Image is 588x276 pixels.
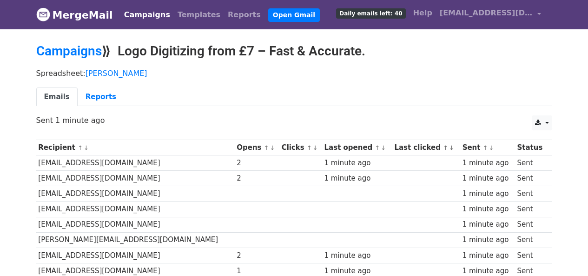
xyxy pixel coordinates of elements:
[268,8,320,22] a: Open Gmail
[36,232,235,248] td: [PERSON_NAME][EMAIL_ADDRESS][DOMAIN_NAME]
[462,158,513,168] div: 1 minute ago
[174,6,224,24] a: Templates
[78,88,124,107] a: Reports
[381,144,386,151] a: ↓
[36,43,552,59] h2: ⟫ Logo Digitizing from £7 – Fast & Accurate.
[375,144,380,151] a: ↑
[264,144,269,151] a: ↑
[515,248,547,263] td: Sent
[36,217,235,232] td: [EMAIL_ADDRESS][DOMAIN_NAME]
[279,140,322,155] th: Clicks
[515,202,547,217] td: Sent
[462,219,513,230] div: 1 minute ago
[336,8,405,19] span: Daily emails left: 40
[36,202,235,217] td: [EMAIL_ADDRESS][DOMAIN_NAME]
[436,4,545,26] a: [EMAIL_ADDRESS][DOMAIN_NAME]
[36,155,235,171] td: [EMAIL_ADDRESS][DOMAIN_NAME]
[36,186,235,202] td: [EMAIL_ADDRESS][DOMAIN_NAME]
[36,43,102,59] a: Campaigns
[237,173,277,184] div: 2
[462,173,513,184] div: 1 minute ago
[78,144,83,151] a: ↑
[324,250,390,261] div: 1 minute ago
[313,144,318,151] a: ↓
[270,144,275,151] a: ↓
[84,144,89,151] a: ↓
[36,68,552,78] p: Spreadsheet:
[237,158,277,168] div: 2
[36,88,78,107] a: Emails
[440,7,533,19] span: [EMAIL_ADDRESS][DOMAIN_NAME]
[462,235,513,245] div: 1 minute ago
[307,144,312,151] a: ↑
[234,140,279,155] th: Opens
[462,250,513,261] div: 1 minute ago
[237,250,277,261] div: 2
[332,4,409,22] a: Daily emails left: 40
[322,140,392,155] th: Last opened
[36,5,113,25] a: MergeMail
[36,115,552,125] p: Sent 1 minute ago
[324,173,390,184] div: 1 minute ago
[86,69,147,78] a: [PERSON_NAME]
[483,144,488,151] a: ↑
[462,188,513,199] div: 1 minute ago
[36,7,50,21] img: MergeMail logo
[515,232,547,248] td: Sent
[449,144,454,151] a: ↓
[392,140,460,155] th: Last clicked
[460,140,515,155] th: Sent
[224,6,264,24] a: Reports
[515,140,547,155] th: Status
[36,248,235,263] td: [EMAIL_ADDRESS][DOMAIN_NAME]
[462,204,513,215] div: 1 minute ago
[443,144,448,151] a: ↑
[489,144,494,151] a: ↓
[324,158,390,168] div: 1 minute ago
[515,186,547,202] td: Sent
[515,155,547,171] td: Sent
[36,140,235,155] th: Recipient
[36,171,235,186] td: [EMAIL_ADDRESS][DOMAIN_NAME]
[515,171,547,186] td: Sent
[410,4,436,22] a: Help
[515,217,547,232] td: Sent
[120,6,174,24] a: Campaigns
